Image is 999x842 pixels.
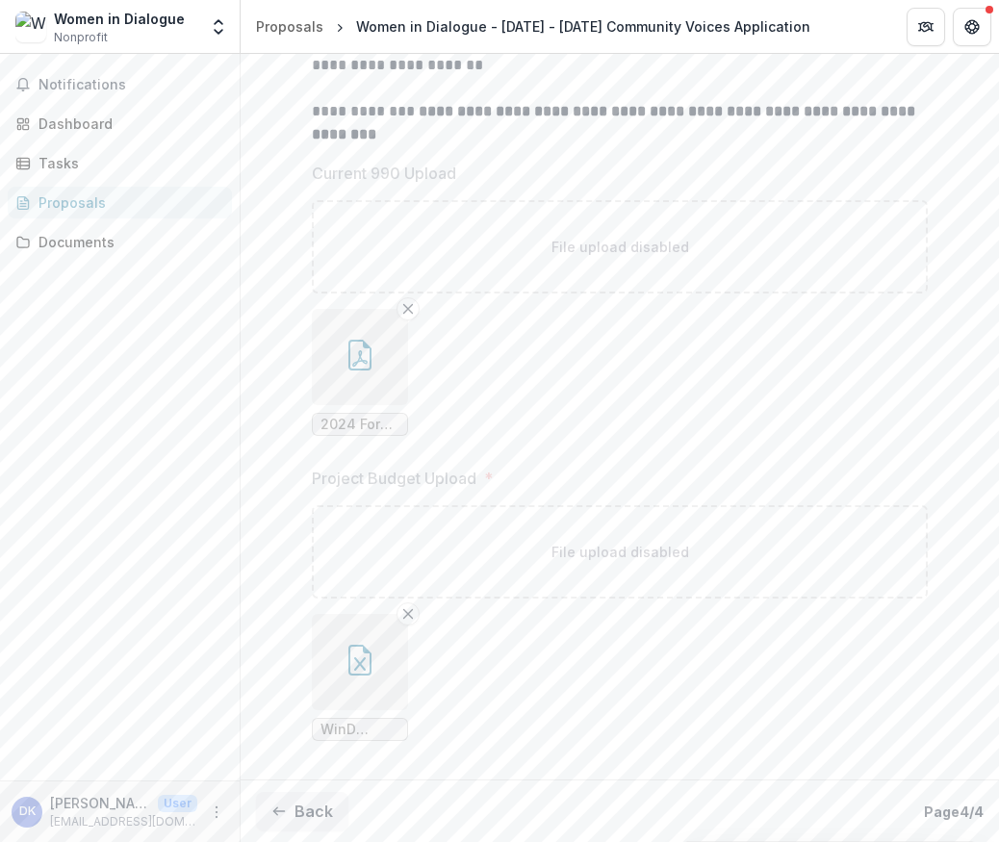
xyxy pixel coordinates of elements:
button: Partners [907,8,945,46]
a: Dashboard [8,108,232,140]
a: Tasks [8,147,232,179]
p: File upload disabled [551,542,689,562]
p: Page 4 / 4 [924,802,984,822]
a: Proposals [248,13,331,40]
a: Proposals [8,187,232,218]
div: Remove FileWinD Project Budget.xlsx [312,614,408,741]
div: Dashboard [38,114,217,134]
div: Women in Dialogue - [DATE] - [DATE] Community Voices Application [356,16,810,37]
div: Documents [38,232,217,252]
span: Nonprofit [54,29,108,46]
button: Open entity switcher [205,8,232,46]
button: Remove File [397,602,420,625]
button: Get Help [953,8,991,46]
div: Tasks [38,153,217,173]
img: Women in Dialogue [15,12,46,42]
nav: breadcrumb [248,13,818,40]
p: Current 990 Upload [312,162,456,185]
button: Remove File [397,297,420,320]
p: File upload disabled [551,237,689,257]
span: 2024 Form 990.pdf [320,417,399,433]
p: User [158,795,197,812]
p: [PERSON_NAME] [50,793,150,813]
button: Notifications [8,69,232,100]
div: Dean Kendall [19,805,36,818]
div: Women in Dialogue [54,9,185,29]
div: Remove File2024 Form 990.pdf [312,309,408,436]
p: Project Budget Upload [312,467,476,490]
div: Proposals [256,16,323,37]
div: Proposals [38,192,217,213]
a: Documents [8,226,232,258]
p: [EMAIL_ADDRESS][DOMAIN_NAME] [50,813,197,830]
span: Notifications [38,77,224,93]
button: Back [256,792,348,830]
button: More [205,801,228,824]
span: WinD Project Budget.xlsx [320,722,399,738]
